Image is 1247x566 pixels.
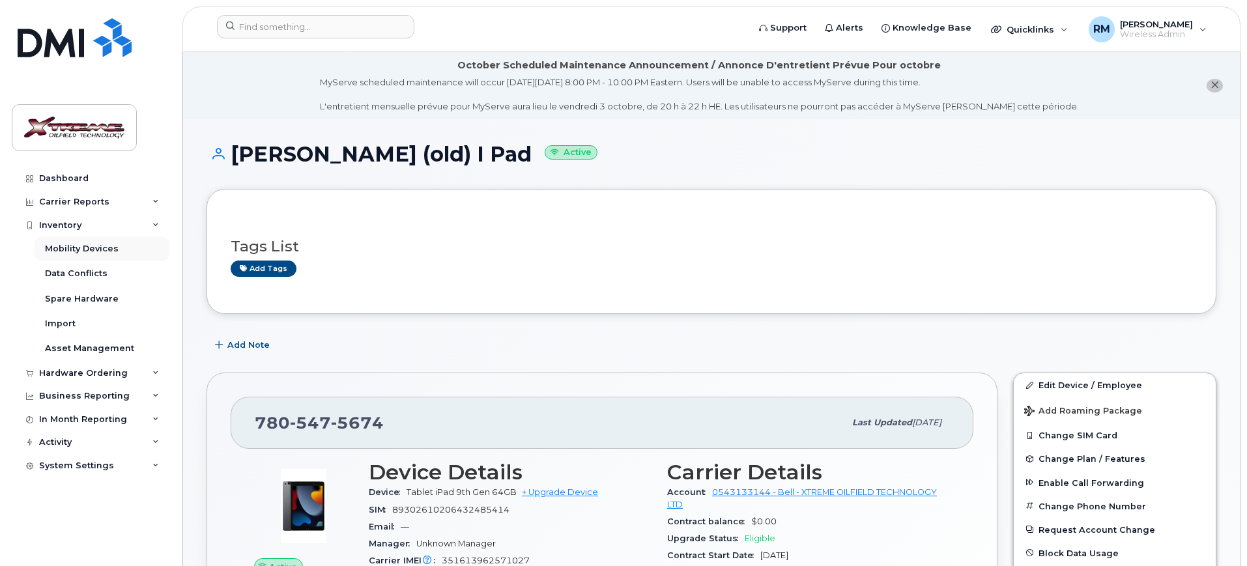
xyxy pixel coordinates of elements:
[1207,79,1223,92] button: close notification
[369,487,407,497] span: Device
[207,143,1216,165] h1: [PERSON_NAME] (old) I Pad
[545,145,597,160] small: Active
[1014,397,1216,423] button: Add Roaming Package
[369,460,652,484] h3: Device Details
[457,59,941,72] div: October Scheduled Maintenance Announcement / Annonce D'entretient Prévue Pour octobre
[1024,406,1142,418] span: Add Roaming Package
[442,556,530,565] span: 351613962571027
[667,487,712,497] span: Account
[745,533,775,543] span: Eligible
[522,487,598,497] a: + Upgrade Device
[407,487,517,497] span: Tablet iPad 9th Gen 64GB
[1190,509,1237,556] iframe: Messenger Launcher
[852,417,912,427] span: Last updated
[667,516,751,526] span: Contract balance
[331,413,384,432] span: 5674
[760,550,788,560] span: [DATE]
[751,516,777,526] span: $0.00
[207,333,281,357] button: Add Note
[1014,471,1216,494] button: Enable Call Forwarding
[667,550,760,560] span: Contract Start Date
[912,417,941,427] span: [DATE]
[369,505,392,515] span: SIM
[1039,477,1144,487] span: Enable Call Forwarding
[1014,494,1216,518] button: Change Phone Number
[231,238,1192,255] h3: Tags List
[1014,423,1216,447] button: Change SIM Card
[1014,518,1216,541] button: Request Account Change
[265,467,343,545] img: image20231002-3703462-c5m3jd.jpeg
[290,413,331,432] span: 547
[1014,447,1216,470] button: Change Plan / Features
[667,533,745,543] span: Upgrade Status
[369,539,416,548] span: Manager
[255,413,384,432] span: 780
[369,522,401,531] span: Email
[227,339,270,351] span: Add Note
[392,505,509,515] span: 89302610206432485414
[667,487,937,509] a: 0543133144 - Bell - XTREME OILFIELD TECHNOLOGY LTD
[416,539,496,548] span: Unknown Manager
[401,522,409,531] span: —
[667,460,950,484] h3: Carrier Details
[1014,541,1216,565] button: Block Data Usage
[369,556,442,565] span: Carrier IMEI
[1039,454,1145,464] span: Change Plan / Features
[231,261,296,277] a: Add tags
[320,76,1079,113] div: MyServe scheduled maintenance will occur [DATE][DATE] 8:00 PM - 10:00 PM Eastern. Users will be u...
[1014,373,1216,397] a: Edit Device / Employee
